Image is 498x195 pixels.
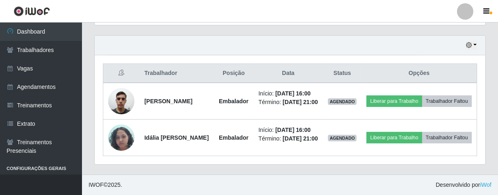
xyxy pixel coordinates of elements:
[14,6,50,16] img: CoreUI Logo
[328,98,357,105] span: AGENDADO
[144,134,209,141] strong: Idália [PERSON_NAME]
[366,132,422,143] button: Liberar para Trabalho
[422,132,472,143] button: Trabalhador Faltou
[328,135,357,141] span: AGENDADO
[258,134,318,143] li: Término:
[283,135,318,142] time: [DATE] 21:00
[436,181,491,189] span: Desenvolvido por
[480,181,491,188] a: iWof
[362,64,477,83] th: Opções
[275,90,311,97] time: [DATE] 16:00
[283,99,318,105] time: [DATE] 21:00
[108,120,134,155] img: 1745763746642.jpeg
[214,64,254,83] th: Posição
[275,127,311,133] time: [DATE] 16:00
[258,98,318,107] li: Término:
[219,134,248,141] strong: Embalador
[258,126,318,134] li: Início:
[258,89,318,98] li: Início:
[144,98,192,104] strong: [PERSON_NAME]
[422,95,472,107] button: Trabalhador Faltou
[108,84,134,118] img: 1699551411830.jpeg
[366,95,422,107] button: Liberar para Trabalho
[89,181,104,188] span: IWOF
[253,64,323,83] th: Data
[323,64,362,83] th: Status
[139,64,214,83] th: Trabalhador
[89,181,122,189] span: © 2025 .
[219,98,248,104] strong: Embalador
